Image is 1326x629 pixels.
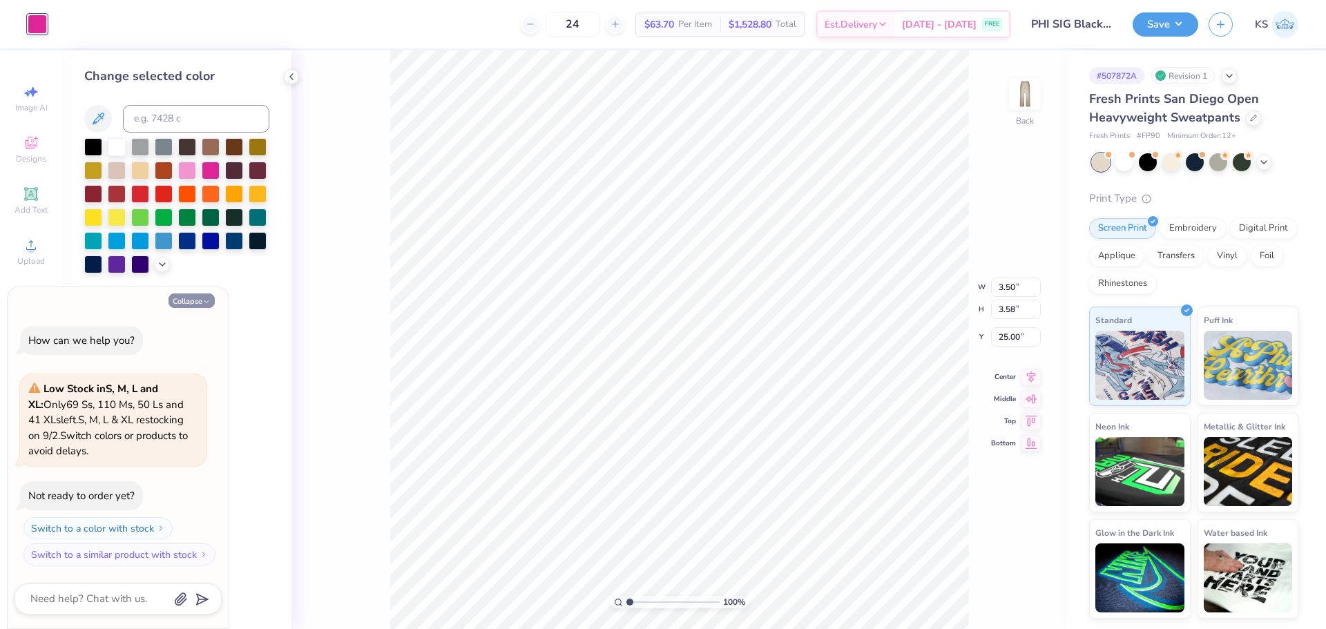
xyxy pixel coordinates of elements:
span: Standard [1095,313,1132,327]
button: Collapse [169,293,215,308]
span: [DATE] - [DATE] [902,17,977,32]
span: Total [776,17,796,32]
span: Center [991,372,1016,382]
img: Glow in the Dark Ink [1095,543,1184,612]
span: Designs [16,153,46,164]
span: Water based Ink [1204,525,1267,540]
button: Switch to a color with stock [23,517,173,539]
span: Upload [17,255,45,267]
div: Embroidery [1160,218,1226,239]
img: Switch to a similar product with stock [200,550,208,559]
div: How can we help you? [28,333,135,347]
span: Per Item [678,17,712,32]
input: e.g. 7428 c [123,105,269,133]
img: Back [1011,80,1039,108]
span: $1,528.80 [729,17,771,32]
img: Neon Ink [1095,437,1184,506]
img: Puff Ink [1204,331,1293,400]
img: Water based Ink [1204,543,1293,612]
div: Print Type [1089,191,1298,206]
span: Minimum Order: 12 + [1167,130,1236,142]
div: Revision 1 [1151,67,1215,84]
div: Vinyl [1208,246,1247,267]
span: FREE [985,19,999,29]
span: 100 % [723,596,745,608]
span: Only 69 Ss, 110 Ms, 50 Ls and 41 XLs left. S, M, L & XL restocking on 9/2. Switch colors or produ... [28,382,188,458]
div: Screen Print [1089,218,1156,239]
input: – – [546,12,599,37]
div: Change selected color [84,67,269,86]
img: Metallic & Glitter Ink [1204,437,1293,506]
input: Untitled Design [1021,10,1122,38]
span: Top [991,416,1016,426]
a: KS [1255,11,1298,38]
div: Rhinestones [1089,273,1156,294]
span: Middle [991,394,1016,404]
div: # 507872A [1089,67,1144,84]
span: Image AI [15,102,48,113]
img: Standard [1095,331,1184,400]
span: Metallic & Glitter Ink [1204,419,1285,434]
div: Transfers [1149,246,1204,267]
span: Fresh Prints [1089,130,1130,142]
span: Bottom [991,438,1016,448]
div: Not ready to order yet? [28,489,135,503]
div: Foil [1251,246,1283,267]
span: $63.70 [644,17,674,32]
span: Neon Ink [1095,419,1129,434]
span: Add Text [15,204,48,215]
span: Est. Delivery [825,17,877,32]
span: Fresh Prints San Diego Open Heavyweight Sweatpants [1089,90,1259,126]
img: Kath Sales [1271,11,1298,38]
div: Back [1016,115,1034,127]
div: Digital Print [1230,218,1297,239]
span: Glow in the Dark Ink [1095,525,1174,540]
span: # FP90 [1137,130,1160,142]
img: Switch to a color with stock [157,524,165,532]
strong: Low Stock in S, M, L and XL : [28,382,158,412]
span: KS [1255,17,1268,32]
button: Switch to a similar product with stock [23,543,215,565]
button: Save [1133,12,1198,37]
span: Puff Ink [1204,313,1233,327]
div: Applique [1089,246,1144,267]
